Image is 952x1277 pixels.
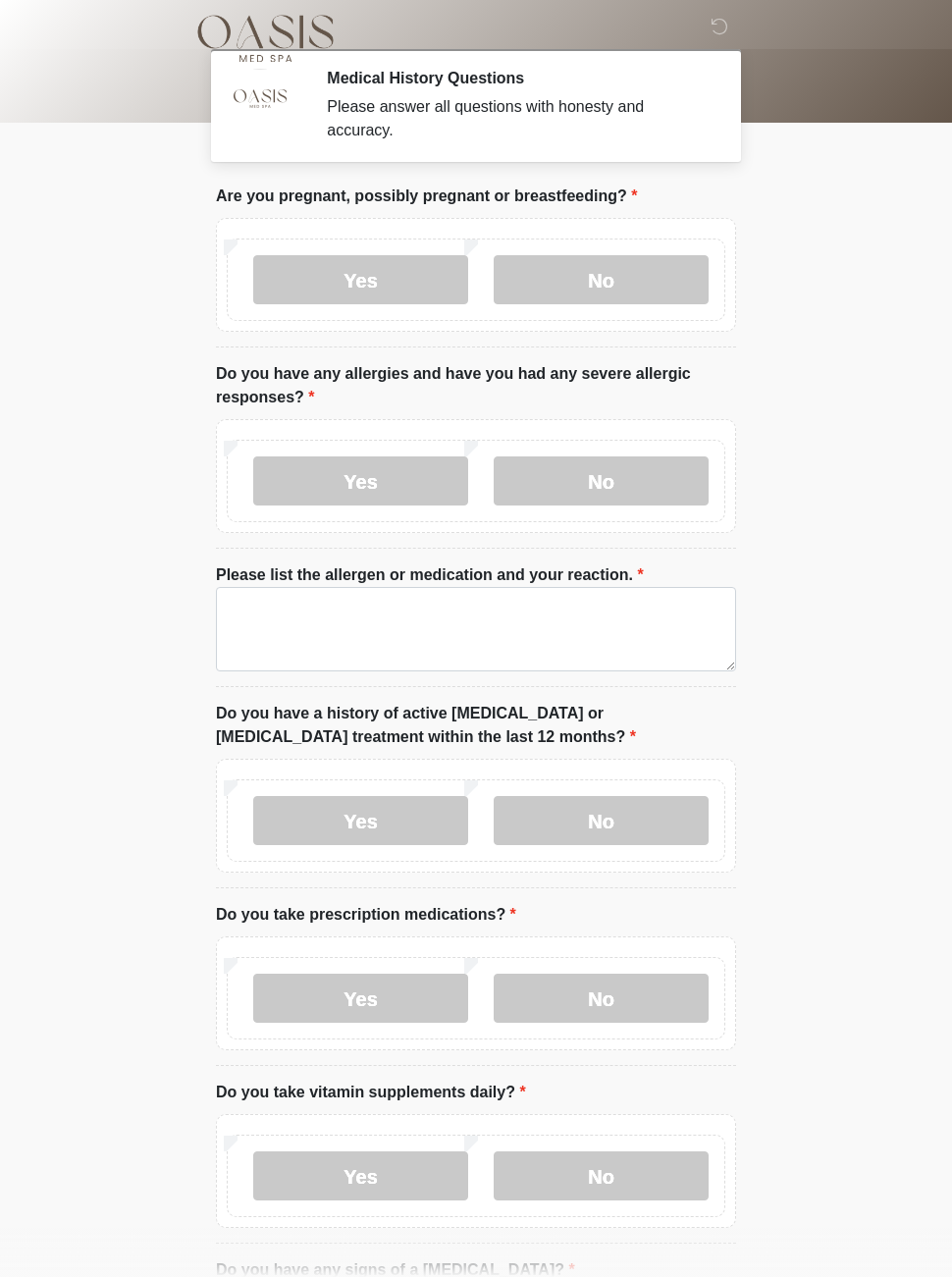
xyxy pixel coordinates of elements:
label: Do you have any allergies and have you had any severe allergic responses? [216,362,736,409]
label: Please list the allergen or medication and your reaction. [216,563,644,587]
label: Yes [253,796,468,845]
label: No [494,255,709,304]
label: Do you take vitamin supplements daily? [216,1081,526,1104]
label: No [494,796,709,845]
label: No [494,1151,709,1200]
label: Are you pregnant, possibly pregnant or breastfeeding? [216,185,637,208]
label: Yes [253,1151,468,1200]
label: Yes [253,974,468,1023]
label: Yes [253,456,468,505]
img: Agent Avatar [231,69,290,128]
label: Yes [253,255,468,304]
label: No [494,974,709,1023]
img: Oasis Med Spa Logo [196,15,335,62]
label: No [494,456,709,505]
div: Please answer all questions with honesty and accuracy. [327,95,707,142]
label: Do you take prescription medications? [216,903,516,927]
label: Do you have a history of active [MEDICAL_DATA] or [MEDICAL_DATA] treatment within the last 12 mon... [216,702,736,749]
h2: Medical History Questions [327,69,707,87]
